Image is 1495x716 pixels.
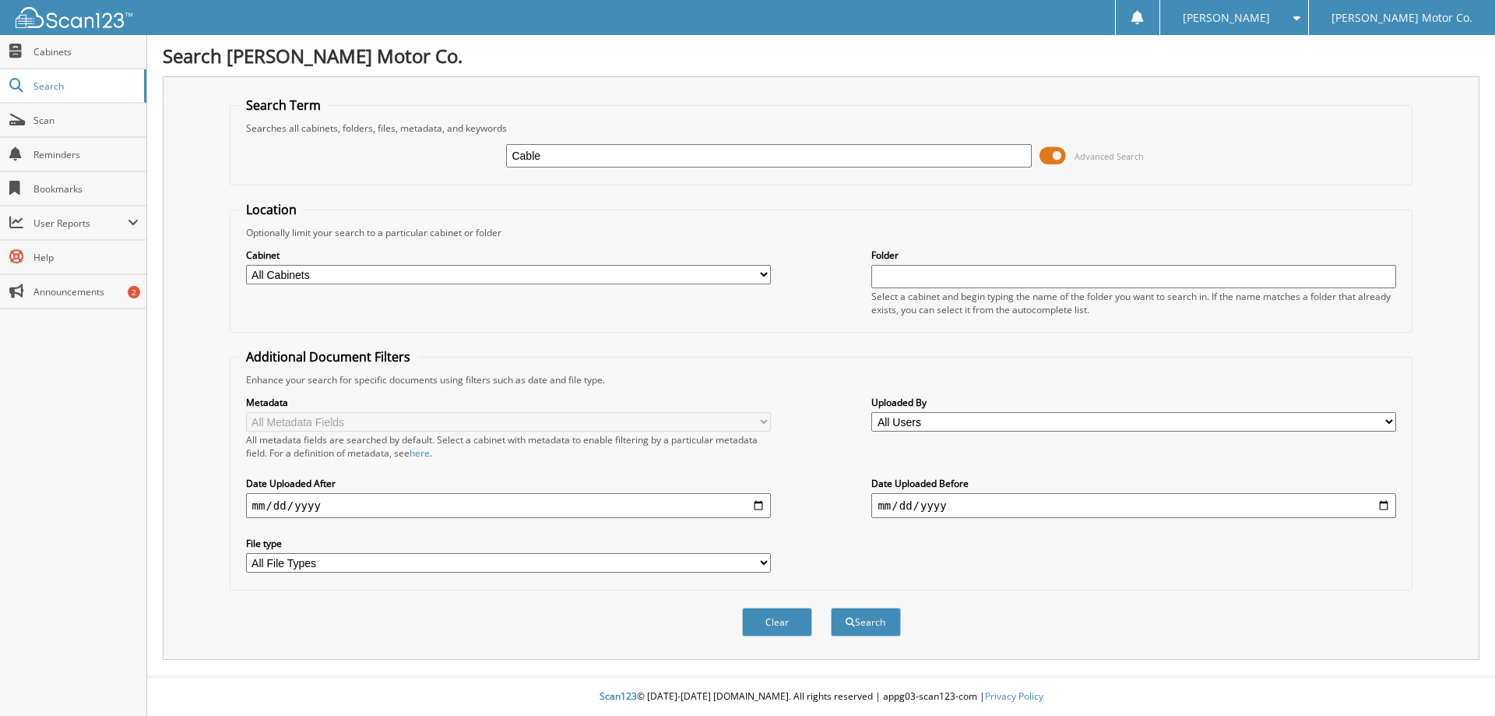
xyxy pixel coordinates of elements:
span: [PERSON_NAME] Motor Co. [1331,13,1472,23]
span: Search [33,79,136,93]
span: Reminders [33,148,139,161]
legend: Search Term [238,97,329,114]
span: Scan123 [600,690,637,703]
label: Metadata [246,396,771,409]
span: User Reports [33,217,128,230]
legend: Additional Document Filters [238,348,418,365]
a: here [410,446,430,460]
h1: Search [PERSON_NAME] Motor Co. [163,43,1479,69]
label: Cabinet [246,249,771,262]
div: Enhance your search for specific documents using filters such as date and file type. [238,373,1405,386]
span: Advanced Search [1075,150,1144,162]
div: 2 [128,286,140,298]
div: Select a cabinet and begin typing the name of the folder you want to search in. If the name match... [871,290,1396,316]
a: Privacy Policy [985,690,1043,703]
label: Uploaded By [871,396,1396,409]
input: end [871,493,1396,518]
button: Search [831,608,901,637]
span: Cabinets [33,45,139,58]
div: Optionally limit your search to a particular cabinet or folder [238,226,1405,239]
label: Date Uploaded After [246,477,771,490]
div: Searches all cabinets, folders, files, metadata, and keywords [238,122,1405,135]
input: start [246,493,771,518]
div: © [DATE]-[DATE] [DOMAIN_NAME]. All rights reserved | appg03-scan123-com | [147,678,1495,716]
label: File type [246,537,771,550]
span: Help [33,251,139,264]
img: scan123-logo-white.svg [16,7,132,28]
iframe: Chat Widget [1417,641,1495,716]
legend: Location [238,201,304,218]
span: Announcements [33,285,139,298]
span: Bookmarks [33,182,139,196]
label: Folder [871,249,1396,262]
span: Scan [33,114,139,127]
label: Date Uploaded Before [871,477,1396,490]
button: Clear [742,608,812,637]
div: All metadata fields are searched by default. Select a cabinet with metadata to enable filtering b... [246,433,771,460]
span: [PERSON_NAME] [1183,13,1270,23]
